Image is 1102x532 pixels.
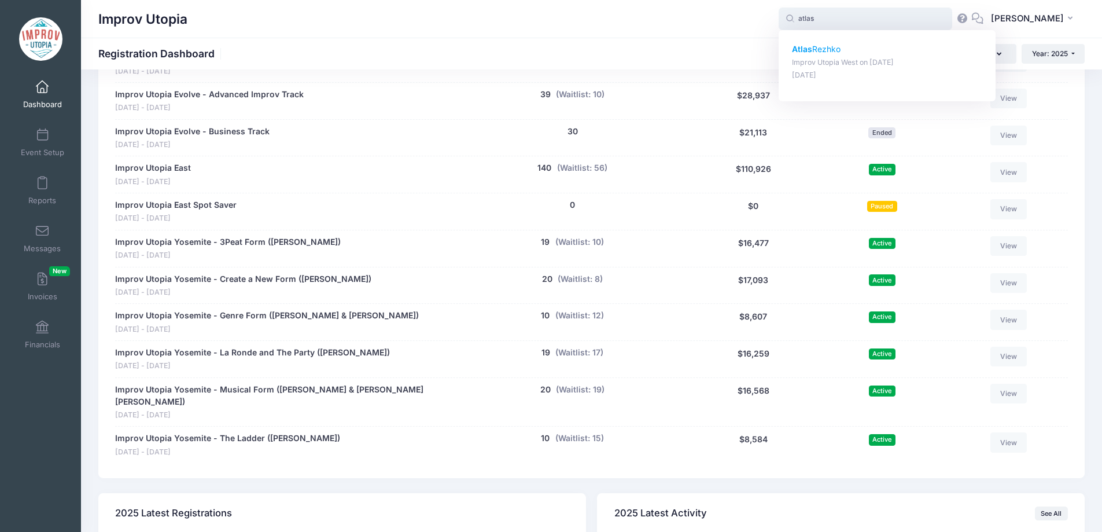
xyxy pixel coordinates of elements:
[556,384,605,396] button: (Waitlist: 19)
[115,273,371,285] a: Improv Utopia Yosemite - Create a New Form ([PERSON_NAME])
[115,361,390,372] span: [DATE] - [DATE]
[869,274,895,285] span: Active
[541,310,550,322] button: 10
[555,347,603,359] button: (Waitlist: 17)
[687,126,820,151] div: $21,113
[1035,507,1068,520] a: See All
[98,6,187,32] h1: Improv Utopia
[115,213,237,224] span: [DATE] - [DATE]
[792,57,983,68] p: Improv Utopia West on [DATE]
[115,250,341,261] span: [DATE] - [DATE]
[49,266,70,276] span: New
[25,340,60,350] span: Financials
[115,287,371,298] span: [DATE] - [DATE]
[567,126,578,138] button: 30
[542,273,552,285] button: 20
[990,236,1027,256] a: View
[792,43,983,56] p: Rezhko
[115,199,237,211] a: Improv Utopia East Spot Saver
[15,170,70,211] a: Reports
[115,126,270,138] a: Improv Utopia Evolve - Business Track
[115,140,270,151] span: [DATE] - [DATE]
[15,122,70,163] a: Event Setup
[557,162,607,174] button: (Waitlist: 56)
[570,199,575,211] button: 0
[115,324,419,335] span: [DATE] - [DATE]
[537,162,551,174] button: 140
[28,292,57,302] span: Invoices
[614,497,707,530] h4: 2025 Latest Activity
[687,162,820,187] div: $110,926
[990,432,1027,452] a: View
[687,236,820,261] div: $16,477
[24,244,61,254] span: Messages
[687,347,820,372] div: $16,259
[990,347,1027,366] a: View
[541,347,550,359] button: 19
[23,100,62,109] span: Dashboard
[990,273,1027,293] a: View
[555,310,604,322] button: (Waitlist: 12)
[687,310,820,335] div: $8,607
[792,44,812,54] strong: Atlas
[15,74,70,115] a: Dashboard
[990,310,1027,329] a: View
[990,384,1027,403] a: View
[687,384,820,421] div: $16,568
[558,273,603,285] button: (Waitlist: 8)
[115,384,452,408] a: Improv Utopia Yosemite - Musical Form ([PERSON_NAME] & [PERSON_NAME] [PERSON_NAME])
[115,432,340,445] a: Improv Utopia Yosemite - The Ladder ([PERSON_NAME])
[1022,44,1085,64] button: Year: 2025
[15,266,70,307] a: InvoicesNew
[28,196,56,206] span: Reports
[869,238,895,249] span: Active
[21,148,64,157] span: Event Setup
[115,447,340,458] span: [DATE] - [DATE]
[15,314,70,355] a: Financials
[990,89,1027,108] a: View
[555,432,604,445] button: (Waitlist: 15)
[687,273,820,298] div: $17,093
[115,410,452,421] span: [DATE] - [DATE]
[868,127,895,138] span: Ended
[540,89,551,101] button: 39
[867,201,897,212] span: Paused
[541,432,550,445] button: 10
[115,177,191,188] span: [DATE] - [DATE]
[541,236,550,248] button: 19
[115,102,304,113] span: [DATE] - [DATE]
[115,310,419,322] a: Improv Utopia Yosemite - Genre Form ([PERSON_NAME] & [PERSON_NAME])
[869,348,895,359] span: Active
[15,218,70,259] a: Messages
[991,12,1064,25] span: [PERSON_NAME]
[990,199,1027,219] a: View
[115,347,390,359] a: Improv Utopia Yosemite - La Ronde and The Party ([PERSON_NAME])
[983,6,1085,32] button: [PERSON_NAME]
[1032,49,1068,58] span: Year: 2025
[869,386,895,397] span: Active
[556,89,605,101] button: (Waitlist: 10)
[19,17,62,61] img: Improv Utopia
[792,70,983,81] p: [DATE]
[115,66,194,77] span: [DATE] - [DATE]
[869,164,895,175] span: Active
[990,162,1027,182] a: View
[115,236,341,248] a: Improv Utopia Yosemite - 3Peat Form ([PERSON_NAME])
[990,126,1027,145] a: View
[98,47,224,60] h1: Registration Dashboard
[687,432,820,457] div: $8,584
[779,8,952,31] input: Search by First Name, Last Name, or Email...
[555,236,604,248] button: (Waitlist: 10)
[869,311,895,322] span: Active
[115,162,191,174] a: Improv Utopia East
[687,89,820,113] div: $28,937
[115,89,304,101] a: Improv Utopia Evolve - Advanced Improv Track
[869,434,895,445] span: Active
[540,384,551,396] button: 20
[115,497,232,530] h4: 2025 Latest Registrations
[687,199,820,224] div: $0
